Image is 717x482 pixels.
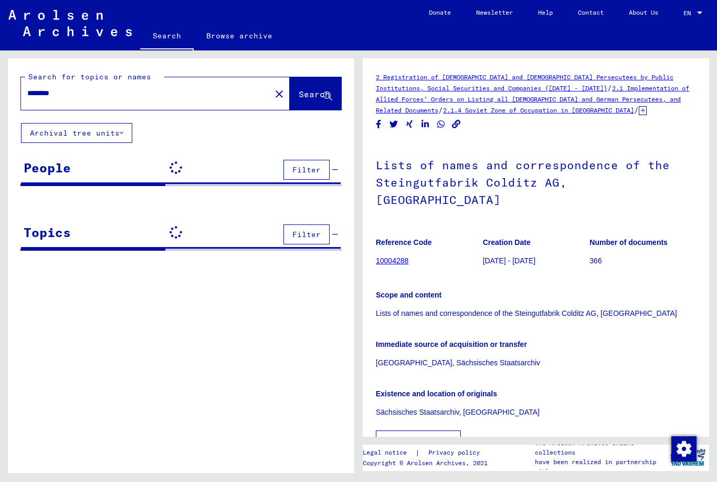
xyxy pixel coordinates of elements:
button: Filter [283,160,330,180]
span: / [634,105,639,115]
button: Search [290,77,341,110]
p: [GEOGRAPHIC_DATA], Sächsisches Staatsarchiv [376,357,696,368]
b: Scope and content [376,291,441,299]
p: Lists of names and correspondence of the Steingutfabrik Colditz AG, [GEOGRAPHIC_DATA] [376,308,696,319]
a: Privacy policy [420,447,492,458]
a: 2 Registration of [DEMOGRAPHIC_DATA] and [DEMOGRAPHIC_DATA] Persecutees by Public Institutions, S... [376,73,673,92]
p: [DATE] - [DATE] [483,255,589,266]
button: Clear [269,83,290,104]
a: Legal notice [363,447,415,458]
button: Filter [283,224,330,244]
a: 2.1.4 Soviet Zone of Occupation in [GEOGRAPHIC_DATA] [443,106,634,114]
a: 2.1 Implementation of Allied Forces’ Orders on Listing all [DEMOGRAPHIC_DATA] and German Persecut... [376,84,689,114]
span: / [607,83,612,93]
mat-label: Search for topics or names [28,72,151,81]
img: yv_logo.png [668,444,708,470]
button: Share on Xing [404,118,415,131]
div: | [363,447,492,458]
span: Search [299,89,330,99]
a: Browse archive [194,23,285,48]
b: Number of documents [589,238,668,247]
button: Copy link [451,118,462,131]
div: Topics [24,223,71,242]
span: Filter [292,165,321,175]
b: Creation Date [483,238,531,247]
b: Immediate source of acquisition or transfer [376,340,527,348]
button: Share on Facebook [373,118,384,131]
button: Share on Twitter [388,118,399,131]
span: / [438,105,443,115]
b: Reference Code [376,238,432,247]
p: Copyright © Arolsen Archives, 2021 [363,458,492,468]
p: The Arolsen Archives online collections [535,438,666,457]
a: Search [140,23,194,50]
p: 366 [589,255,696,266]
img: Change consent [671,436,697,462]
button: Share on WhatsApp [436,118,447,131]
mat-icon: close [273,88,286,100]
span: EN [683,9,695,17]
button: Archival tree units [21,123,132,143]
p: have been realized in partnership with [535,457,666,476]
p: Sächsisches Staatsarchiv, [GEOGRAPHIC_DATA] [376,407,696,418]
b: Existence and location of originals [376,389,497,398]
h1: Lists of names and correspondence of the Steingutfabrik Colditz AG, [GEOGRAPHIC_DATA] [376,141,696,222]
img: Arolsen_neg.svg [8,10,132,36]
button: Share on LinkedIn [420,118,431,131]
a: 10004288 [376,257,408,265]
span: Filter [292,230,321,239]
button: Show all meta data [376,430,461,450]
div: People [24,158,71,177]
